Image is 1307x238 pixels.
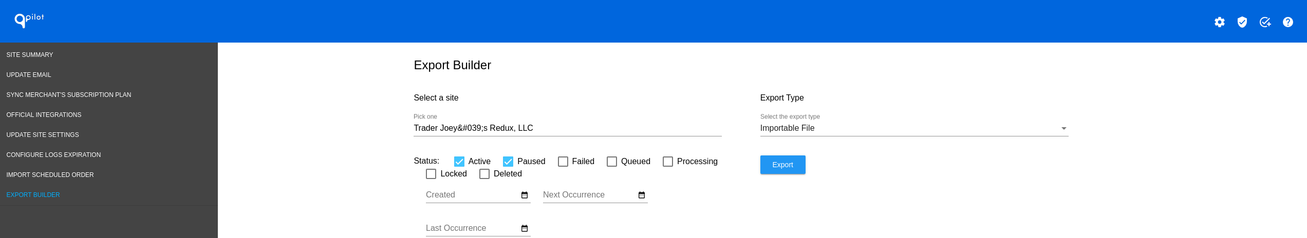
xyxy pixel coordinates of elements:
[1259,16,1271,28] mat-icon: add_task
[520,190,529,200] mat-icon: date_range
[760,93,1107,103] h4: Export Type
[494,168,522,180] span: Deleted
[414,93,760,103] h4: Select a site
[440,168,467,180] span: Locked
[7,191,60,199] span: Export Builder
[772,161,793,169] span: Export
[469,155,491,168] span: Active
[7,111,82,118] span: Official Integrations
[1236,16,1248,28] mat-icon: verified_user
[760,155,806,174] button: Export
[9,11,50,31] h1: QPilot
[543,190,636,200] input: Next Occurrence
[7,171,94,179] span: Import Scheduled Order
[7,51,53,58] span: Site Summary
[517,155,545,168] span: Paused
[426,224,518,233] input: Last Occurrence
[572,155,595,168] span: Failed
[1213,16,1226,28] mat-icon: settings
[414,124,722,133] input: Number
[7,131,79,138] span: Update Site Settings
[621,155,650,168] span: Queued
[414,156,439,165] span: Status:
[426,190,518,200] input: Created
[677,155,718,168] span: Processing
[760,124,815,132] span: Importable File
[7,91,132,98] span: Sync Merchant's Subscription Plan
[7,151,101,158] span: Configure logs expiration
[1282,16,1294,28] mat-icon: help
[414,58,1107,72] h1: Export Builder
[7,71,51,78] span: Update Email
[520,224,529,233] mat-icon: date_range
[638,190,646,200] mat-icon: date_range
